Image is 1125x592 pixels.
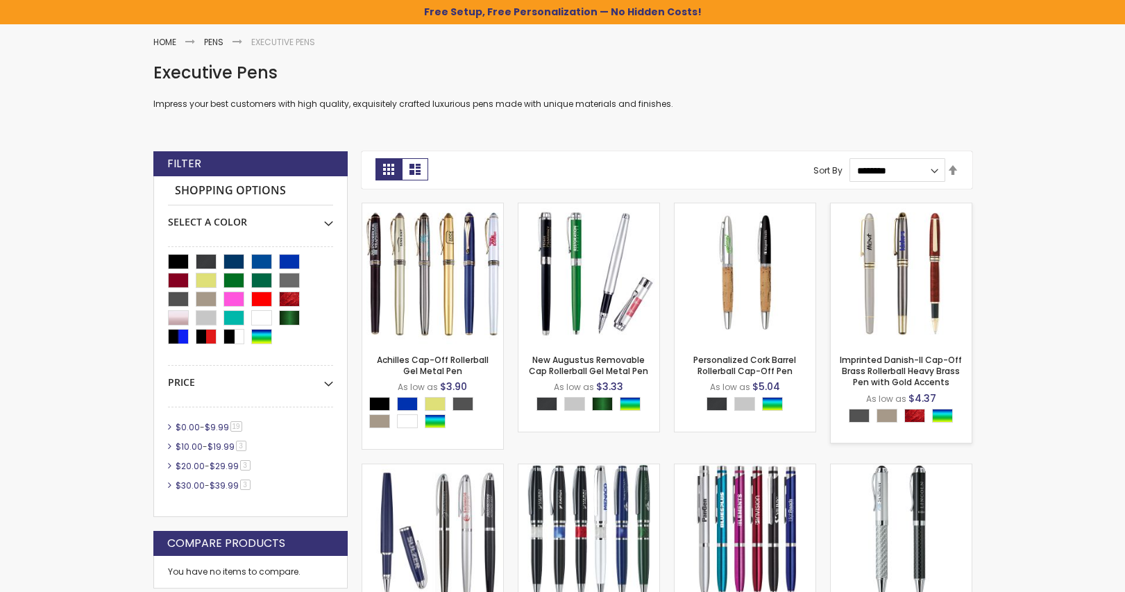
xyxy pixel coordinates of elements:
[210,460,239,472] span: $29.99
[230,421,242,432] span: 19
[362,203,503,344] img: Achilles Cap-Off Rollerball Gel Metal Pen
[518,203,659,214] a: New Augustus Removable Cap Rollerball Gel Metal Pen
[813,164,843,176] label: Sort By
[397,414,418,428] div: White
[452,397,473,411] div: Gunmetal
[1010,555,1125,592] iframe: Google Customer Reviews
[734,397,755,411] div: Silver
[536,397,648,414] div: Select A Color
[904,409,925,423] div: Marble Burgundy
[176,460,205,472] span: $20.00
[877,409,897,423] div: Nickel
[693,354,796,377] a: Personalized Cork Barrel Rollerball Cap-Off Pen
[707,397,790,414] div: Select A Color
[831,203,972,214] a: Imprinted Danish-II Cap-Off Brass Rollerball Heavy Brass Pen with Gold Accents
[762,397,783,411] div: Assorted
[707,397,727,411] div: Matte Black
[554,381,594,393] span: As low as
[675,203,815,344] img: Personalized Cork Barrel Rollerball Cap-Off Pen
[849,409,870,423] div: Gunmetal
[932,409,953,423] div: Assorted
[675,203,815,214] a: Personalized Cork Barrel Rollerball Cap-Off Pen
[398,381,438,393] span: As low as
[153,36,176,48] a: Home
[167,156,201,171] strong: Filter
[536,397,557,411] div: Matte Black
[518,464,659,475] a: Custom Mandala-I Twist-Action Metal Ballpoint Pen with Resin Center Band
[236,441,246,451] span: 3
[251,36,315,48] strong: Executive Pens
[176,421,200,433] span: $0.00
[168,205,333,229] div: Select A Color
[831,464,972,475] a: Personalized Saturn-III Twist-Action Ballpoint Brass Pen with Carbon Fiber Barrel
[831,203,972,344] img: Imprinted Danish-II Cap-Off Brass Rollerball Heavy Brass Pen with Gold Accents
[240,480,251,490] span: 3
[397,397,418,411] div: Blue
[425,397,446,411] div: Gold
[172,480,255,491] a: $30.00-$39.993
[377,354,489,377] a: Achilles Cap-Off Rollerball Gel Metal Pen
[840,354,962,388] a: Imprinted Danish-II Cap-Off Brass Rollerball Heavy Brass Pen with Gold Accents
[752,380,780,394] span: $5.04
[564,397,585,411] div: Silver
[176,441,203,453] span: $10.00
[675,464,815,475] a: Promo Nestor-II Twist-Action Aluminum Metal Ballpoint Pen with Silver Accents
[172,421,247,433] a: $0.00-$9.9919
[710,381,750,393] span: As low as
[208,441,235,453] span: $19.99
[153,62,972,84] h1: Executive Pens
[369,397,390,411] div: Black
[153,556,348,589] div: You have no items to compare.
[172,441,251,453] a: $10.00-$19.993
[153,99,972,110] p: Impress your best customers with high quality, exquisitely crafted luxurious pens made with uniqu...
[369,414,390,428] div: Nickel
[362,203,503,214] a: Achilles Cap-Off Rollerball Gel Metal Pen
[176,480,205,491] span: $30.00
[440,380,467,394] span: $3.90
[425,414,446,428] div: Assorted
[529,354,648,377] a: New Augustus Removable Cap Rollerball Gel Metal Pen
[518,203,659,344] img: New Augustus Removable Cap Rollerball Gel Metal Pen
[596,380,623,394] span: $3.33
[849,409,960,426] div: Select A Color
[866,393,906,405] span: As low as
[240,460,251,471] span: 3
[362,464,503,475] a: Promo Juno Modern Rollerball Metal Gel Ink Pen with Removable Cap & Chrome Pocket Clip
[210,480,239,491] span: $39.99
[592,397,613,411] div: Metallic Green
[168,176,333,206] strong: Shopping Options
[168,366,333,389] div: Price
[167,536,285,551] strong: Compare Products
[908,391,936,405] span: $4.37
[204,36,223,48] a: Pens
[375,158,402,180] strong: Grid
[205,421,229,433] span: $9.99
[172,460,255,472] a: $20.00-$29.993
[620,397,641,411] div: Assorted
[369,397,503,432] div: Select A Color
